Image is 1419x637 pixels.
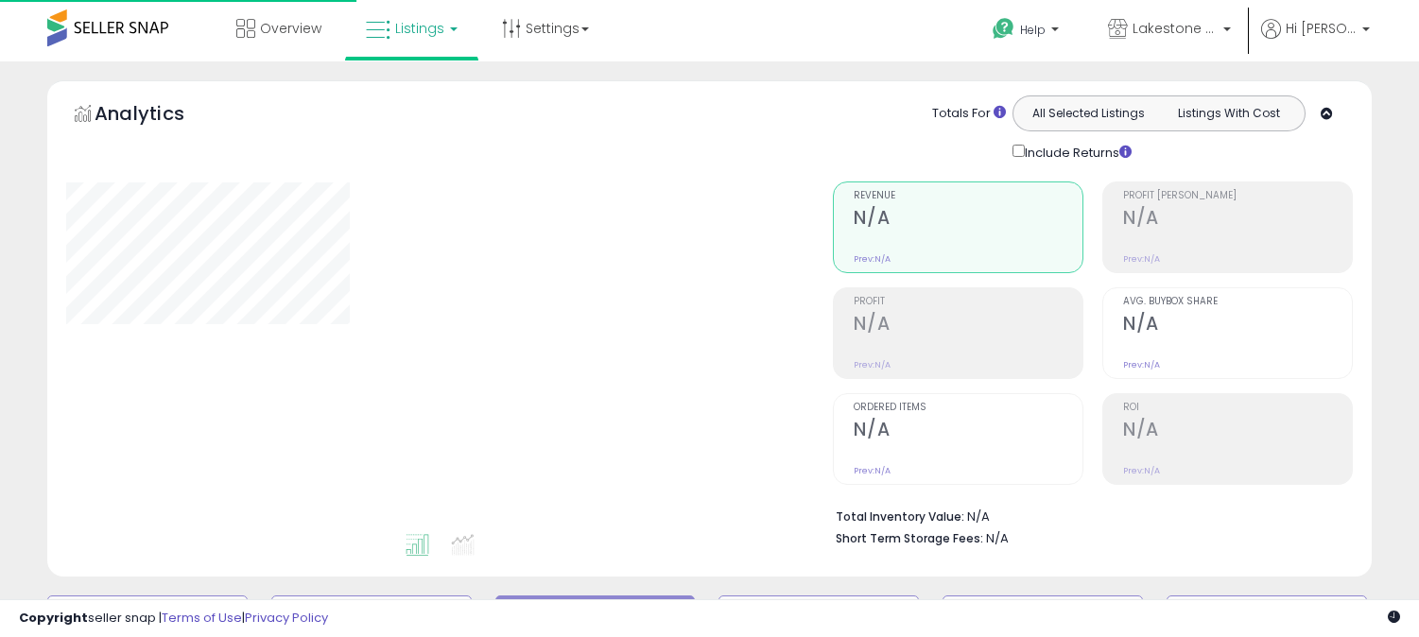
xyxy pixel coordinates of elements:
[1123,207,1352,232] h2: N/A
[836,504,1339,526] li: N/A
[95,100,221,131] h5: Analytics
[1123,419,1352,444] h2: N/A
[245,609,328,627] a: Privacy Policy
[1123,313,1352,338] h2: N/A
[19,609,88,627] strong: Copyright
[854,359,891,370] small: Prev: N/A
[1123,465,1160,476] small: Prev: N/A
[978,3,1078,61] a: Help
[1018,101,1159,126] button: All Selected Listings
[1261,19,1370,61] a: Hi [PERSON_NAME]
[992,17,1015,41] i: Get Help
[495,595,696,633] button: Repricing Off
[162,609,242,627] a: Terms of Use
[854,313,1082,338] h2: N/A
[1167,595,1367,633] button: Listings without Cost
[836,508,964,525] b: Total Inventory Value:
[932,105,1006,123] div: Totals For
[854,465,891,476] small: Prev: N/A
[1123,359,1160,370] small: Prev: N/A
[1133,19,1218,38] span: Lakestone Enterprises
[47,595,248,633] button: Default
[395,19,444,38] span: Listings
[1123,253,1160,265] small: Prev: N/A
[271,595,472,633] button: Repricing On
[854,207,1082,232] h2: N/A
[998,141,1154,163] div: Include Returns
[260,19,321,38] span: Overview
[718,595,919,633] button: Listings without Min/Max
[854,253,891,265] small: Prev: N/A
[1123,403,1352,413] span: ROI
[836,530,983,546] b: Short Term Storage Fees:
[1123,191,1352,201] span: Profit [PERSON_NAME]
[1020,22,1046,38] span: Help
[1123,297,1352,307] span: Avg. Buybox Share
[1286,19,1357,38] span: Hi [PERSON_NAME]
[19,610,328,628] div: seller snap | |
[986,529,1009,547] span: N/A
[854,191,1082,201] span: Revenue
[854,419,1082,444] h2: N/A
[943,595,1143,633] button: Non Competitive
[854,403,1082,413] span: Ordered Items
[1158,101,1299,126] button: Listings With Cost
[854,297,1082,307] span: Profit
